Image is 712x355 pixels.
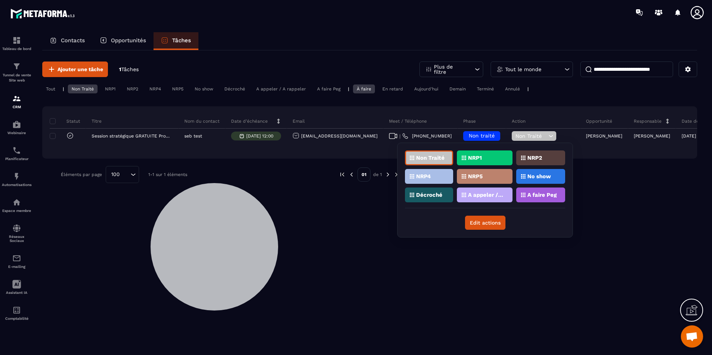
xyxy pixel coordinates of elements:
p: Meet / Téléphone [389,118,427,124]
a: Contacts [42,32,92,50]
span: | [399,133,400,139]
a: formationformationCRM [2,89,32,115]
p: [PERSON_NAME] [586,133,622,139]
p: de 1 [373,172,382,177]
img: prev [339,171,346,178]
a: emailemailE-mailing [2,248,32,274]
div: No show [191,84,217,93]
p: Opportunité [586,118,612,124]
p: 01 [357,167,370,182]
p: Date d’échéance [231,118,268,124]
p: NRP5 [468,174,483,179]
p: CRM [2,105,32,109]
a: schedulerschedulerPlanificateur [2,140,32,166]
div: NRP1 [101,84,119,93]
p: Contacts [61,37,85,44]
div: À faire [353,84,375,93]
input: Search for option [122,170,129,179]
p: Action [512,118,525,124]
p: NRP1 [468,155,482,160]
div: Non Traité [68,84,98,93]
p: Comptabilité [2,316,32,321]
div: Tout [42,84,59,93]
p: [DATE] 16:18 [682,133,708,139]
p: Email [293,118,305,124]
div: Demain [446,84,469,93]
p: Décroché [416,192,442,198]
img: scheduler [12,146,21,155]
a: formationformationTunnel de vente Site web [2,56,32,89]
div: NRP4 [146,84,165,93]
button: Ajouter une tâche [42,62,108,77]
p: | [527,86,529,92]
p: Nom du contact [184,118,220,124]
p: Espace membre [2,209,32,213]
a: Tâches [154,32,198,50]
a: Opportunités [92,32,154,50]
a: [PHONE_NUMBER] [402,133,452,139]
div: Annulé [501,84,524,93]
p: Opportunités [111,37,146,44]
img: formation [12,36,21,45]
img: next [394,171,400,178]
p: [PERSON_NAME] [634,133,670,139]
span: Non traité [469,133,495,139]
p: No show [527,174,551,179]
img: accountant [12,306,21,315]
button: Edit actions [465,216,505,230]
div: Aujourd'hui [411,84,442,93]
p: Automatisations [2,183,32,187]
p: A appeler / A rappeler [468,192,504,198]
img: email [12,254,21,263]
div: NRP2 [123,84,142,93]
a: formationformationTableau de bord [2,30,32,56]
p: Réseaux Sociaux [2,235,32,243]
p: | [63,86,64,92]
p: Statut [52,118,80,124]
p: Non Traité [416,155,445,160]
p: Phase [463,118,476,124]
span: Non Traité [515,133,547,139]
p: A faire Peg [527,192,557,198]
img: prev [348,171,355,178]
p: 1 [119,66,139,73]
p: Tableau de bord [2,47,32,51]
p: Éléments par page [61,172,102,177]
p: NRP2 [527,155,542,160]
img: automations [12,172,21,181]
p: seb test [184,133,202,139]
span: 100 [109,170,122,179]
p: E-mailing [2,265,32,269]
p: Assistant IA [2,291,32,295]
div: Décroché [221,84,249,93]
div: A faire Peg [313,84,344,93]
p: 1-1 sur 1 éléments [148,172,187,177]
p: Responsable [634,118,662,124]
div: Ouvrir le chat [681,325,703,348]
img: automations [12,198,21,207]
a: automationsautomationsEspace membre [2,192,32,218]
p: | [348,86,349,92]
p: Webinaire [2,131,32,135]
p: Tunnel de vente Site web [2,73,32,83]
a: social-networksocial-networkRéseaux Sociaux [2,218,32,248]
div: Terminé [473,84,498,93]
p: Session stratégique GRATUITE Programme Ariane [92,133,171,139]
p: Titre [92,118,102,124]
a: accountantaccountantComptabilité [2,300,32,326]
a: automationsautomationsWebinaire [2,115,32,140]
div: En retard [379,84,407,93]
a: automationsautomationsAutomatisations [2,166,32,192]
span: Ajouter une tâche [57,66,103,73]
img: formation [12,62,21,71]
img: automations [12,120,21,129]
p: Plus de filtre [434,64,467,74]
img: next [385,171,391,178]
p: [DATE] 12:00 [246,133,273,139]
a: Assistant IA [2,274,32,300]
p: NRP4 [416,174,431,179]
img: logo [10,7,77,20]
span: Tâches [121,66,139,72]
img: formation [12,94,21,103]
p: Tout le monde [505,67,541,72]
